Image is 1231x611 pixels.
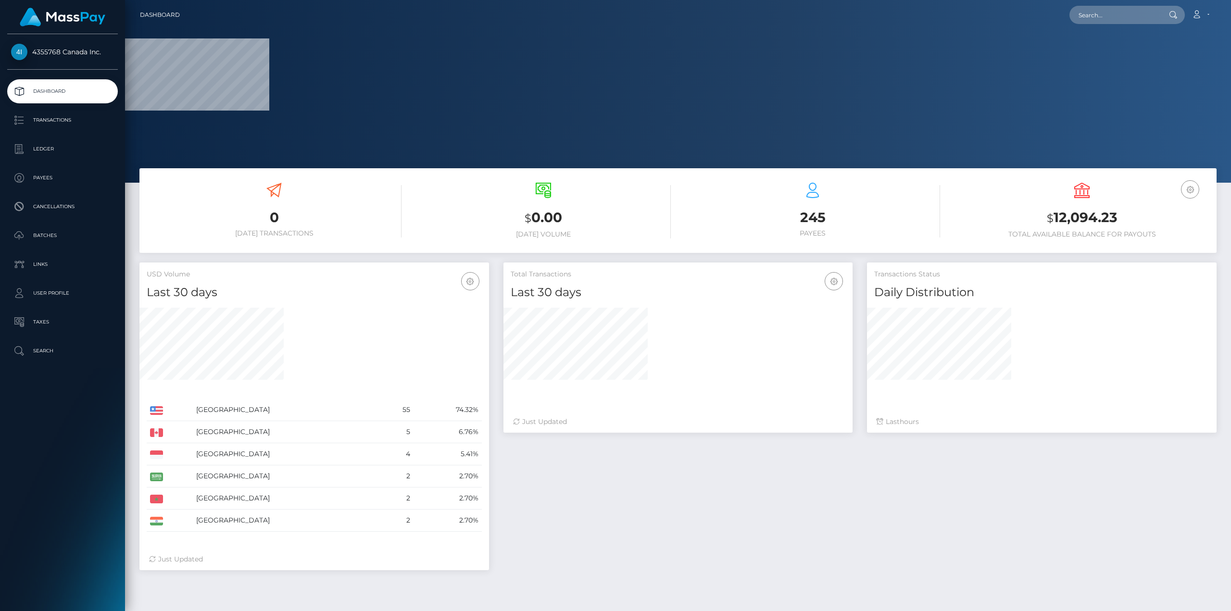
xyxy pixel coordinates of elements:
[147,270,482,279] h5: USD Volume
[193,421,380,443] td: [GEOGRAPHIC_DATA]
[11,257,114,272] p: Links
[685,208,940,227] h3: 245
[11,142,114,156] p: Ledger
[150,495,163,503] img: MA.png
[193,487,380,510] td: [GEOGRAPHIC_DATA]
[380,421,414,443] td: 5
[193,465,380,487] td: [GEOGRAPHIC_DATA]
[11,84,114,99] p: Dashboard
[11,171,114,185] p: Payees
[955,208,1209,228] h3: 12,094.23
[874,284,1209,301] h4: Daily Distribution
[7,339,118,363] a: Search
[7,79,118,103] a: Dashboard
[150,473,163,481] img: SA.png
[874,270,1209,279] h5: Transactions Status
[140,5,180,25] a: Dashboard
[11,286,114,300] p: User Profile
[20,8,105,26] img: MassPay Logo
[414,465,482,487] td: 2.70%
[955,230,1209,238] h6: Total Available Balance for Payouts
[380,399,414,421] td: 55
[147,208,402,227] h3: 0
[511,284,846,301] h4: Last 30 days
[149,554,479,564] div: Just Updated
[7,48,118,56] span: 4355768 Canada Inc.
[11,228,114,243] p: Batches
[414,510,482,532] td: 2.70%
[7,166,118,190] a: Payees
[11,200,114,214] p: Cancellations
[7,137,118,161] a: Ledger
[7,252,118,276] a: Links
[416,208,671,228] h3: 0.00
[11,315,114,329] p: Taxes
[147,229,402,237] h6: [DATE] Transactions
[416,230,671,238] h6: [DATE] Volume
[150,428,163,437] img: CA.png
[1069,6,1160,24] input: Search...
[513,417,843,427] div: Just Updated
[877,417,1207,427] div: Last hours
[380,443,414,465] td: 4
[193,443,380,465] td: [GEOGRAPHIC_DATA]
[193,510,380,532] td: [GEOGRAPHIC_DATA]
[7,108,118,132] a: Transactions
[11,44,27,60] img: 4355768 Canada Inc.
[150,517,163,525] img: IN.png
[7,310,118,334] a: Taxes
[11,113,114,127] p: Transactions
[380,510,414,532] td: 2
[380,487,414,510] td: 2
[414,487,482,510] td: 2.70%
[7,224,118,248] a: Batches
[380,465,414,487] td: 2
[525,212,531,225] small: $
[7,195,118,219] a: Cancellations
[7,281,118,305] a: User Profile
[414,443,482,465] td: 5.41%
[193,399,380,421] td: [GEOGRAPHIC_DATA]
[147,284,482,301] h4: Last 30 days
[511,270,846,279] h5: Total Transactions
[685,229,940,237] h6: Payees
[414,399,482,421] td: 74.32%
[1047,212,1054,225] small: $
[150,406,163,415] img: US.png
[150,450,163,459] img: ID.png
[414,421,482,443] td: 6.76%
[11,344,114,358] p: Search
